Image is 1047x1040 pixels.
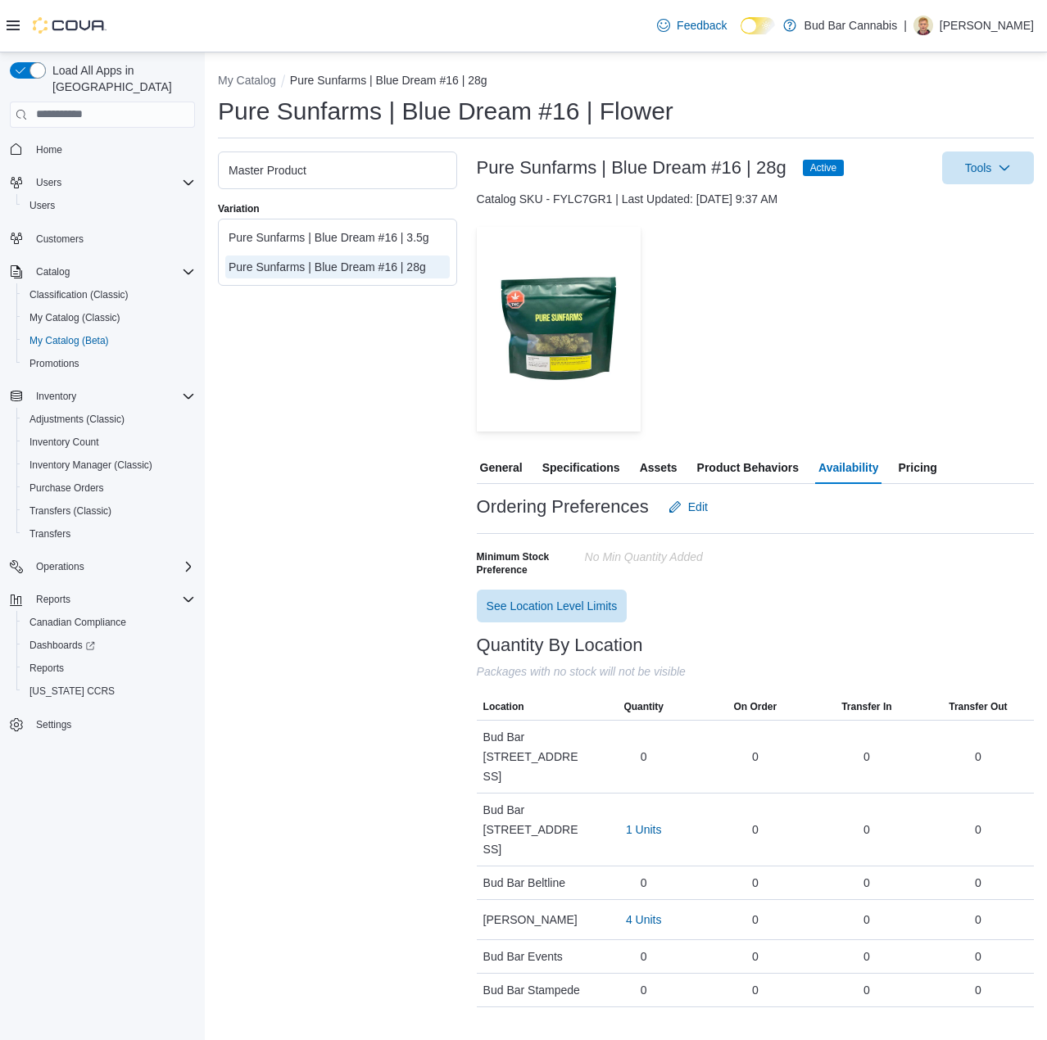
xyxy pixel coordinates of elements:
span: Promotions [29,357,79,370]
h3: Quantity By Location [477,635,643,655]
div: 0 [863,748,870,765]
span: Assets [640,451,678,484]
button: See Location Level Limits [477,590,628,622]
button: Purchase Orders [16,477,202,500]
button: [US_STATE] CCRS [16,680,202,703]
span: Inventory Manager (Classic) [23,455,195,475]
span: Customers [36,233,84,246]
a: Customers [29,229,90,249]
span: Load All Apps in [GEOGRAPHIC_DATA] [46,62,195,95]
a: [US_STATE] CCRS [23,681,121,701]
a: Inventory Manager (Classic) [23,455,159,475]
span: Settings [36,718,71,731]
span: Reports [29,590,195,609]
span: Operations [29,557,195,577]
button: Home [3,138,202,161]
span: My Catalog (Beta) [29,334,109,347]
span: Quantity [623,700,664,713]
span: Transfers (Classic) [23,501,195,521]
a: Feedback [650,9,733,42]
span: Inventory Manager (Classic) [29,459,152,472]
button: My Catalog (Classic) [16,306,202,329]
span: Minimum Stock Preference [477,550,578,577]
button: Transfers [16,522,202,545]
span: Catalog [36,265,70,278]
span: Users [29,199,55,212]
button: Customers [3,227,202,251]
div: 0 [975,821,981,838]
span: Catalog [29,262,195,282]
button: Users [16,194,202,217]
nav: An example of EuiBreadcrumbs [218,72,1034,92]
button: My Catalog (Beta) [16,329,202,352]
span: Reports [29,662,64,675]
button: Inventory [29,387,83,406]
button: Users [29,173,68,192]
div: 0 [752,748,759,765]
span: Home [36,143,62,156]
span: Transfer In [841,700,891,713]
button: Inventory [3,385,202,408]
span: Inventory [36,390,76,403]
div: Pure Sunfarms | Blue Dream #16 | 28g [229,259,446,275]
a: Dashboards [23,635,102,655]
span: Classification (Classic) [23,285,195,305]
span: Tools [965,160,992,176]
p: Bud Bar Cannabis [805,16,898,35]
a: My Catalog (Classic) [23,308,127,328]
button: Settings [3,712,202,736]
div: 0 [752,948,759,965]
a: My Catalog (Beta) [23,331,116,350]
span: [US_STATE] CCRS [29,685,115,698]
span: Settings [29,714,195,735]
span: Transfers [29,527,70,540]
span: Specifications [542,451,620,484]
button: Reports [3,588,202,611]
button: My Catalog [218,74,276,87]
div: 0 [863,911,870,928]
span: Canadian Compliance [29,616,126,629]
span: Classification (Classic) [29,288,129,301]
div: 0 [752,875,759,891]
span: Bud Bar Beltline [483,873,565,893]
h3: Pure Sunfarms | Blue Dream #16 | 28g [477,158,786,178]
span: Users [36,176,61,189]
nav: Complex example [10,131,195,780]
div: 0 [752,982,759,998]
a: Dashboards [16,634,202,657]
span: Reports [23,658,195,678]
span: Dashboards [23,635,195,655]
span: Active [803,160,845,176]
div: Robert Johnson [913,16,933,35]
div: 0 [752,821,759,838]
span: Home [29,139,195,160]
div: 0 [641,948,647,965]
div: 0 [863,875,870,891]
span: On Order [733,700,777,713]
div: No min Quantity added [585,544,805,563]
button: Reports [16,657,202,680]
button: Tools [942,151,1034,184]
span: Product Behaviors [697,451,799,484]
button: Edit [662,491,714,523]
button: Operations [29,557,91,577]
p: [PERSON_NAME] [940,16,1034,35]
button: Operations [3,555,202,578]
span: Adjustments (Classic) [23,409,195,429]
a: Promotions [23,354,86,373]
button: Catalog [29,262,76,282]
div: 0 [863,982,870,998]
span: See Location Level Limits [487,598,618,614]
span: Inventory [29,387,195,406]
span: My Catalog (Classic) [29,311,120,324]
button: Catalog [3,260,202,283]
div: 0 [752,911,759,928]
span: [PERSON_NAME] [483,910,578,929]
span: 4 Units [626,911,662,928]
span: Transfer Out [949,700,1007,713]
span: Purchase Orders [23,478,195,498]
a: Purchase Orders [23,478,111,498]
span: Promotions [23,354,195,373]
h1: Pure Sunfarms | Blue Dream #16 | Flower [218,95,673,128]
span: Pricing [898,451,936,484]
